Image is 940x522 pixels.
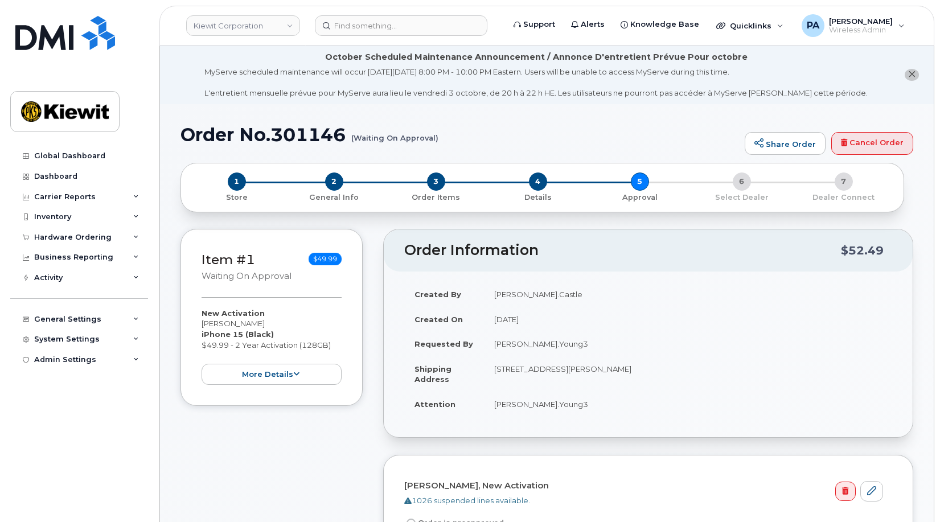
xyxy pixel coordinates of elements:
td: [DATE] [484,307,892,332]
strong: iPhone 15 (Black) [202,330,274,339]
strong: Attention [414,400,455,409]
td: [PERSON_NAME].Young3 [484,331,892,356]
strong: Shipping Address [414,364,451,384]
strong: Created By [414,290,461,299]
div: MyServe scheduled maintenance will occur [DATE][DATE] 8:00 PM - 10:00 PM Eastern. Users will be u... [204,67,868,98]
span: 1 [228,172,246,191]
p: Order Items [389,192,482,203]
a: 2 General Info [283,191,385,203]
span: 2 [325,172,343,191]
h1: Order No.301146 [180,125,739,145]
p: General Info [288,192,380,203]
td: [PERSON_NAME].Young3 [484,392,892,417]
a: 1 Store [190,191,283,203]
a: Item #1 [202,252,255,268]
strong: Created On [414,315,463,324]
button: close notification [905,69,919,81]
a: Cancel Order [831,132,913,155]
span: $49.99 [309,253,342,265]
a: 3 Order Items [385,191,487,203]
div: October Scheduled Maintenance Announcement / Annonce D'entretient Prévue Pour octobre [325,51,748,63]
div: [PERSON_NAME] $49.99 - 2 Year Activation (128GB) [202,308,342,385]
td: [PERSON_NAME].Castle [484,282,892,307]
div: 1026 suspended lines available. [404,495,883,506]
h2: Order Information [404,242,841,258]
td: [STREET_ADDRESS][PERSON_NAME] [484,356,892,392]
a: 4 Details [487,191,589,203]
strong: New Activation [202,309,265,318]
div: $52.49 [841,240,884,261]
small: Waiting On Approval [202,271,292,281]
small: (Waiting On Approval) [351,125,438,142]
h4: [PERSON_NAME], New Activation [404,481,883,491]
button: more details [202,364,342,385]
a: Share Order [745,132,826,155]
p: Details [491,192,584,203]
p: Store [195,192,278,203]
span: 3 [427,172,445,191]
strong: Requested By [414,339,473,348]
span: 4 [529,172,547,191]
iframe: Messenger Launcher [890,472,931,513]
